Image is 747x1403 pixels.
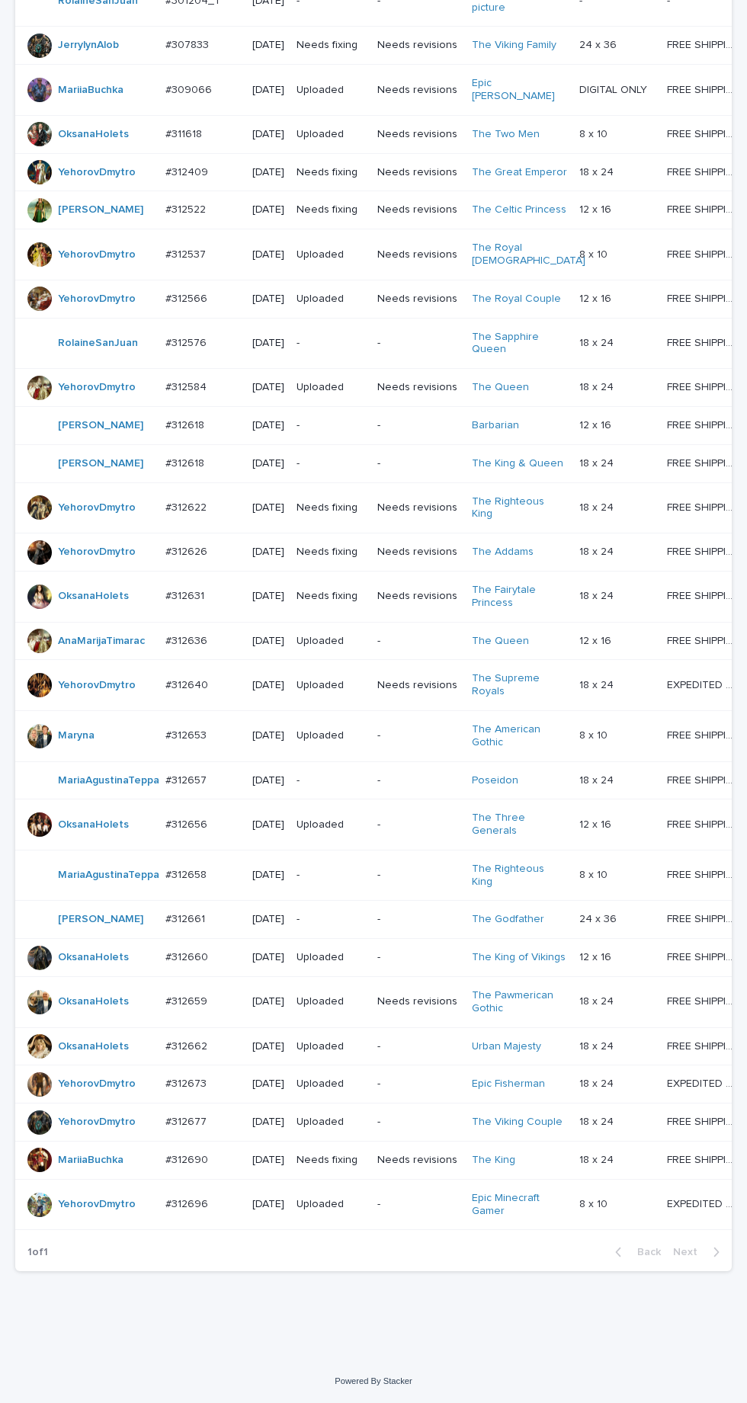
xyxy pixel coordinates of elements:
a: OksanaHolets [58,818,129,831]
p: #312576 [165,334,210,350]
p: 12 x 16 [579,948,614,964]
p: Needs revisions [377,84,459,97]
p: #312659 [165,992,210,1008]
p: #312657 [165,771,210,787]
p: - [377,1116,459,1129]
a: YehorovDmytro [58,501,136,514]
a: Epic Minecraft Gamer [472,1192,567,1218]
p: #312622 [165,498,210,514]
p: [DATE] [252,590,284,603]
p: #312653 [165,726,210,742]
p: 18 x 24 [579,378,617,394]
p: [DATE] [252,1198,284,1211]
p: Uploaded [297,679,365,692]
a: Urban Majesty [472,1040,541,1053]
p: 1 of 1 [15,1234,60,1271]
a: The Queen [472,381,529,394]
a: [PERSON_NAME] [58,203,143,216]
a: The Two Men [472,128,540,141]
p: FREE SHIPPING - preview in 1-2 business days, after your approval delivery will take 5-10 b.d. [667,992,740,1008]
button: Next [667,1245,732,1259]
p: 18 x 24 [579,992,617,1008]
a: [PERSON_NAME] [58,419,143,432]
p: #311618 [165,125,205,141]
p: Needs revisions [377,203,459,216]
p: Needs revisions [377,679,459,692]
p: - [377,729,459,742]
p: [DATE] [252,293,284,306]
a: The Great Emperor [472,166,567,179]
p: [DATE] [252,995,284,1008]
p: [DATE] [252,501,284,514]
p: Needs revisions [377,39,459,52]
a: The Supreme Royals [472,672,567,698]
p: - [297,337,365,350]
p: Needs revisions [377,995,459,1008]
p: [DATE] [252,1116,284,1129]
p: #312618 [165,416,207,432]
p: Uploaded [297,381,365,394]
a: The Sapphire Queen [472,331,567,357]
p: #312640 [165,676,211,692]
p: Needs revisions [377,128,459,141]
p: FREE SHIPPING - preview in 1-2 business days, after your approval delivery will take 5-10 b.d., l... [667,81,740,97]
p: - [377,913,459,926]
p: FREE SHIPPING - preview in 1-2 business days, after your approval delivery will take 5-10 b.d. [667,587,740,603]
a: YehorovDmytro [58,166,136,179]
p: Needs fixing [297,501,365,514]
p: FREE SHIPPING - preview in 1-2 business days, after your approval delivery will take 5-10 b.d., l... [667,36,740,52]
p: FREE SHIPPING - preview in 1-2 business days, after your approval delivery will take 5-10 b.d. [667,454,740,470]
p: FREE SHIPPING - preview in 1-2 business days, after your approval delivery will take 5-10 b.d. [667,543,740,559]
p: #312677 [165,1113,210,1129]
a: RolaineSanJuan [58,337,138,350]
p: [DATE] [252,635,284,648]
p: 18 x 24 [579,334,617,350]
p: Uploaded [297,128,365,141]
p: Uploaded [297,1040,365,1053]
p: FREE SHIPPING - preview in 1-2 business days, after your approval delivery will take 5-10 b.d. [667,125,740,141]
a: MariiaBuchka [58,1154,123,1167]
p: 12 x 16 [579,290,614,306]
a: MariaAgustinaTeppa [58,774,159,787]
p: #312584 [165,378,210,394]
a: YehorovDmytro [58,381,136,394]
p: EXPEDITED SHIPPING - preview in 1 business day; delivery up to 5 business days after your approval. [667,1075,740,1091]
p: [DATE] [252,128,284,141]
p: - [377,457,459,470]
a: AnaMarijaTimarac [58,635,145,648]
a: The Viking Family [472,39,556,52]
p: [DATE] [252,869,284,882]
p: FREE SHIPPING - preview in 1-2 business days, after your approval delivery will take 5-10 b.d. [667,1113,740,1129]
p: 18 x 24 [579,587,617,603]
p: #312409 [165,163,211,179]
p: Needs revisions [377,501,459,514]
a: YehorovDmytro [58,1198,136,1211]
p: [DATE] [252,419,284,432]
a: The Royal [DEMOGRAPHIC_DATA] [472,242,585,267]
a: Powered By Stacker [335,1376,412,1385]
p: #307833 [165,36,212,52]
p: FREE SHIPPING - preview in 1-2 business days, after your approval delivery will take 5-10 b.d. [667,416,740,432]
p: 12 x 16 [579,632,614,648]
p: Needs fixing [297,546,365,559]
p: - [377,1198,459,1211]
a: YehorovDmytro [58,293,136,306]
p: #312673 [165,1075,210,1091]
p: #312618 [165,454,207,470]
p: #312522 [165,200,209,216]
p: - [377,818,459,831]
p: - [297,457,365,470]
p: Uploaded [297,729,365,742]
p: FREE SHIPPING - preview in 1-2 business days, after your approval delivery will take 5-10 b.d. [667,910,740,926]
a: YehorovDmytro [58,546,136,559]
a: YehorovDmytro [58,1078,136,1091]
p: 8 x 10 [579,1195,611,1211]
p: 8 x 10 [579,125,611,141]
p: - [377,774,459,787]
p: 18 x 24 [579,163,617,179]
a: The King & Queen [472,457,563,470]
p: - [377,419,459,432]
p: 18 x 24 [579,1075,617,1091]
a: The Godfather [472,913,544,926]
p: Uploaded [297,951,365,964]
